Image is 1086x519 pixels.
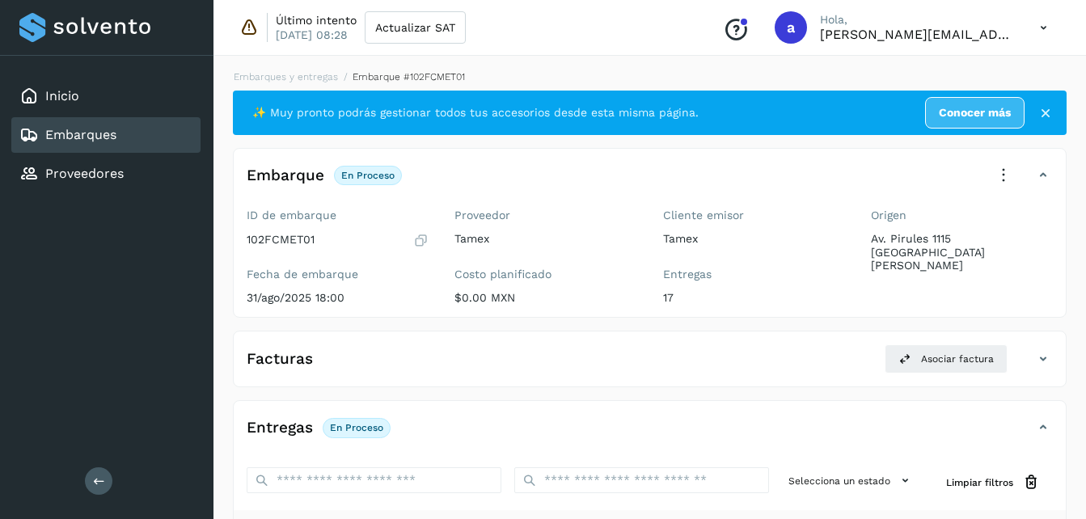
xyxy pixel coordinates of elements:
[782,467,920,494] button: Selecciona un estado
[353,71,465,82] span: Embarque #102FCMET01
[11,156,201,192] div: Proveedores
[454,291,636,305] p: $0.00 MXN
[11,78,201,114] div: Inicio
[276,27,348,42] p: [DATE] 08:28
[234,414,1066,454] div: EntregasEn proceso
[933,467,1053,497] button: Limpiar filtros
[234,162,1066,202] div: EmbarqueEn proceso
[454,268,636,281] label: Costo planificado
[946,475,1013,490] span: Limpiar filtros
[454,209,636,222] label: Proveedor
[247,291,429,305] p: 31/ago/2025 18:00
[233,70,1067,84] nav: breadcrumb
[925,97,1025,129] a: Conocer más
[11,117,201,153] div: Embarques
[454,232,636,246] p: Tamex
[663,232,845,246] p: Tamex
[247,268,429,281] label: Fecha de embarque
[247,233,315,247] p: 102FCMET01
[663,268,845,281] label: Entregas
[871,209,1053,222] label: Origen
[885,344,1008,373] button: Asociar factura
[45,127,116,142] a: Embarques
[247,209,429,222] label: ID de embarque
[45,166,124,181] a: Proveedores
[45,88,79,103] a: Inicio
[871,232,1053,272] p: Av. Pirules 1115 [GEOGRAPHIC_DATA][PERSON_NAME]
[252,104,699,121] span: ✨ Muy pronto podrás gestionar todos tus accesorios desde esta misma página.
[375,22,455,33] span: Actualizar SAT
[663,291,845,305] p: 17
[234,344,1066,386] div: FacturasAsociar factura
[330,422,383,433] p: En proceso
[234,71,338,82] a: Embarques y entregas
[247,350,313,369] h4: Facturas
[663,209,845,222] label: Cliente emisor
[247,419,313,437] h4: Entregas
[341,170,395,181] p: En proceso
[820,27,1014,42] p: abigail.parra@tamex.mx
[921,352,994,366] span: Asociar factura
[276,13,357,27] p: Último intento
[365,11,466,44] button: Actualizar SAT
[247,167,324,185] h4: Embarque
[820,13,1014,27] p: Hola,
